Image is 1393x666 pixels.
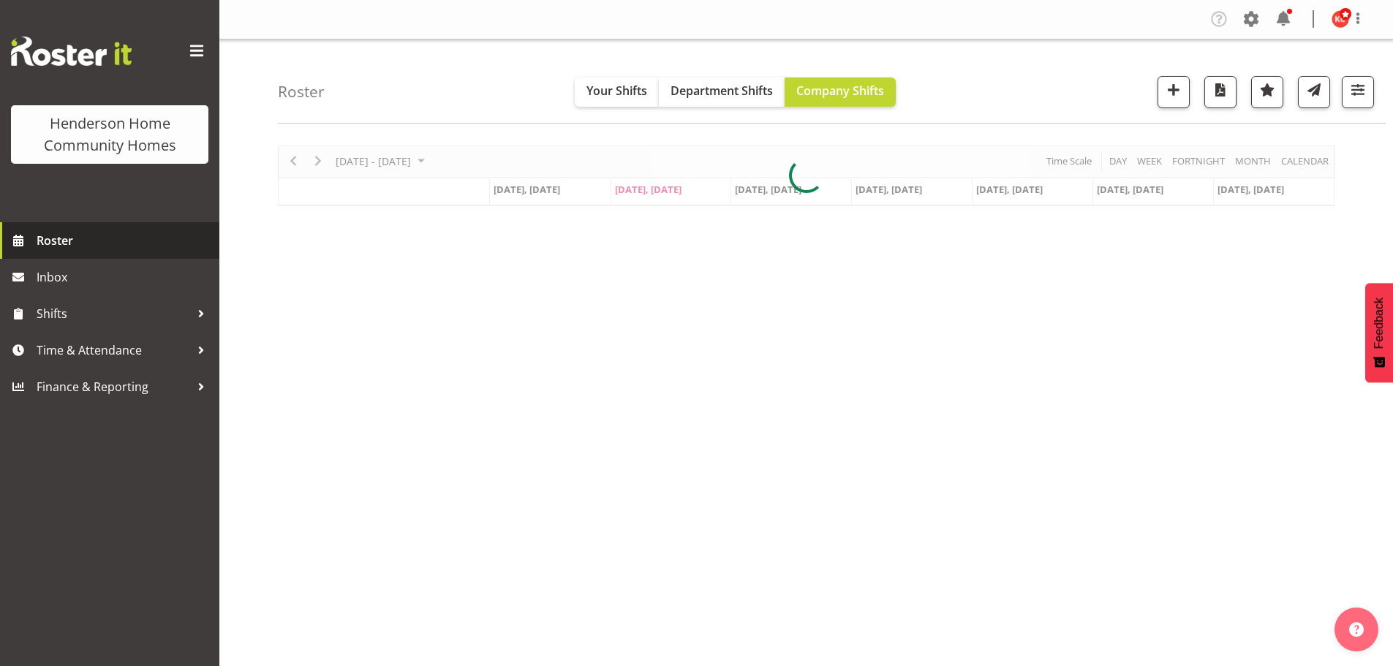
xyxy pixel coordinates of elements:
button: Download a PDF of the roster according to the set date range. [1204,76,1237,108]
span: Inbox [37,266,212,288]
button: Add a new shift [1158,76,1190,108]
img: help-xxl-2.png [1349,622,1364,637]
span: Shifts [37,303,190,325]
img: Rosterit website logo [11,37,132,66]
span: Feedback [1373,298,1386,349]
button: Highlight an important date within the roster. [1251,76,1283,108]
button: Department Shifts [659,77,785,107]
div: Henderson Home Community Homes [26,113,194,156]
span: Department Shifts [671,83,773,99]
span: Time & Attendance [37,339,190,361]
img: kirsty-crossley8517.jpg [1332,10,1349,28]
button: Feedback - Show survey [1365,283,1393,382]
button: Send a list of all shifts for the selected filtered period to all rostered employees. [1298,76,1330,108]
span: Your Shifts [586,83,647,99]
button: Your Shifts [575,77,659,107]
span: Company Shifts [796,83,884,99]
span: Roster [37,230,212,251]
span: Finance & Reporting [37,376,190,398]
button: Company Shifts [785,77,896,107]
h4: Roster [278,83,325,100]
button: Filter Shifts [1342,76,1374,108]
